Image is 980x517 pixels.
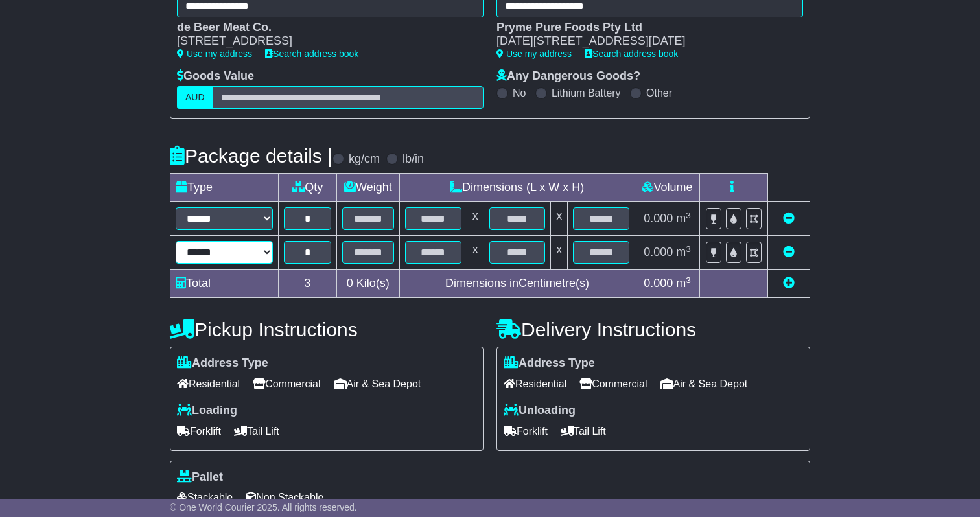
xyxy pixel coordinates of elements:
span: Stackable [177,487,233,507]
span: 0.000 [644,212,673,225]
sup: 3 [686,244,691,254]
h4: Pickup Instructions [170,319,484,340]
label: Unloading [504,404,576,418]
span: m [676,212,691,225]
td: x [467,202,484,236]
span: Air & Sea Depot [334,374,421,394]
sup: 3 [686,211,691,220]
span: m [676,277,691,290]
a: Add new item [783,277,795,290]
span: m [676,246,691,258]
a: Use my address [177,49,252,59]
span: 0.000 [644,277,673,290]
td: Dimensions (L x W x H) [400,174,635,202]
span: 0 [347,277,353,290]
label: Other [646,87,672,99]
label: Goods Value [177,69,254,84]
label: Loading [177,404,237,418]
span: Tail Lift [561,421,606,441]
div: Pryme Pure Foods Pty Ltd [496,21,790,35]
span: Non Stackable [246,487,323,507]
span: © One World Courier 2025. All rights reserved. [170,502,357,512]
span: Tail Lift [234,421,279,441]
label: No [513,87,526,99]
td: Total [170,270,279,298]
td: Weight [336,174,400,202]
td: x [467,236,484,270]
a: Remove this item [783,246,795,258]
div: [DATE][STREET_ADDRESS][DATE] [496,34,790,49]
td: x [551,202,568,236]
h4: Delivery Instructions [496,319,810,340]
td: Kilo(s) [336,270,400,298]
label: kg/cm [349,152,380,167]
a: Search address book [265,49,358,59]
span: Air & Sea Depot [660,374,748,394]
label: Any Dangerous Goods? [496,69,640,84]
span: Forklift [177,421,221,441]
div: de Beer Meat Co. [177,21,471,35]
span: Residential [504,374,566,394]
a: Remove this item [783,212,795,225]
a: Search address book [585,49,678,59]
td: x [551,236,568,270]
h4: Package details | [170,145,332,167]
div: [STREET_ADDRESS] [177,34,471,49]
label: AUD [177,86,213,109]
sup: 3 [686,275,691,285]
span: Commercial [579,374,647,394]
td: Dimensions in Centimetre(s) [400,270,635,298]
td: Type [170,174,279,202]
span: Commercial [253,374,320,394]
td: Volume [635,174,699,202]
td: 3 [279,270,337,298]
td: Qty [279,174,337,202]
label: Address Type [177,356,268,371]
span: Forklift [504,421,548,441]
a: Use my address [496,49,572,59]
label: Pallet [177,470,223,485]
span: 0.000 [644,246,673,258]
label: lb/in [402,152,424,167]
label: Address Type [504,356,595,371]
label: Lithium Battery [552,87,621,99]
span: Residential [177,374,240,394]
